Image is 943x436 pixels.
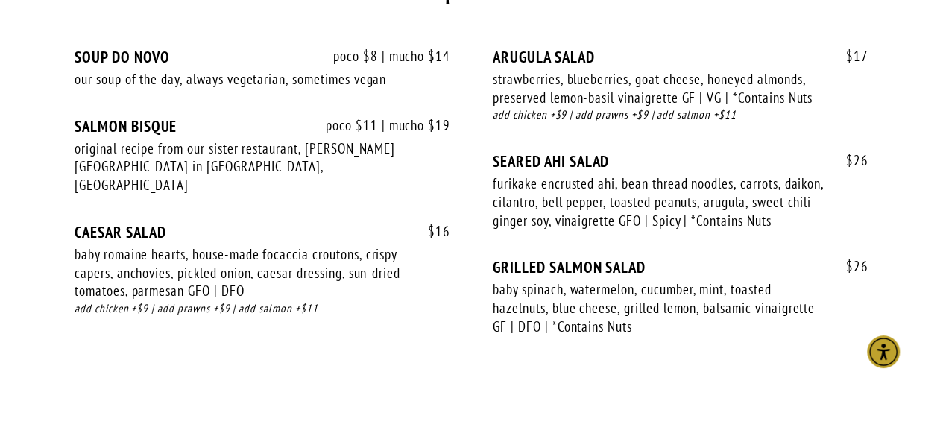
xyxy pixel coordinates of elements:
[75,48,450,66] div: SOUP DO NOVO
[75,223,450,241] div: CAESAR SALAD
[318,48,450,65] span: poco $8 | mucho $14
[493,107,868,124] div: add chicken +$9 | add prawns +$9 | add salmon +$11
[75,245,408,300] div: baby romaine hearts, house-made focaccia croutons, crispy capers, anchovies, pickled onion, caesa...
[493,48,868,66] div: ARUGULA SALAD
[311,117,450,134] span: poco $11 | mucho $19
[493,152,868,171] div: SEARED AHI SALAD
[846,151,854,169] span: $
[493,258,868,277] div: GRILLED SALMON SALAD
[75,300,450,317] div: add chicken +$9 | add prawns +$9 | add salmon +$11
[846,257,854,275] span: $
[493,280,826,335] div: baby spinach, watermelon, cucumber, mint, toasted hazelnuts, blue cheese, grilled lemon, balsamic...
[831,258,868,275] span: 26
[846,47,854,65] span: $
[75,117,450,136] div: SALMON BISQUE
[493,174,826,230] div: furikake encrusted ahi, bean thread noodles, carrots, daikon, cilantro, bell pepper, toasted pean...
[867,335,900,368] div: Accessibility Menu
[831,48,868,65] span: 17
[75,70,408,89] div: our soup of the day, always vegetarian, sometimes vegan
[428,222,435,240] span: $
[75,139,408,195] div: original recipe from our sister restaurant, [PERSON_NAME][GEOGRAPHIC_DATA] in [GEOGRAPHIC_DATA], ...
[413,223,450,240] span: 16
[493,70,826,107] div: strawberries, blueberries, goat cheese, honeyed almonds, preserved lemon-basil vinaigrette GF | V...
[831,152,868,169] span: 26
